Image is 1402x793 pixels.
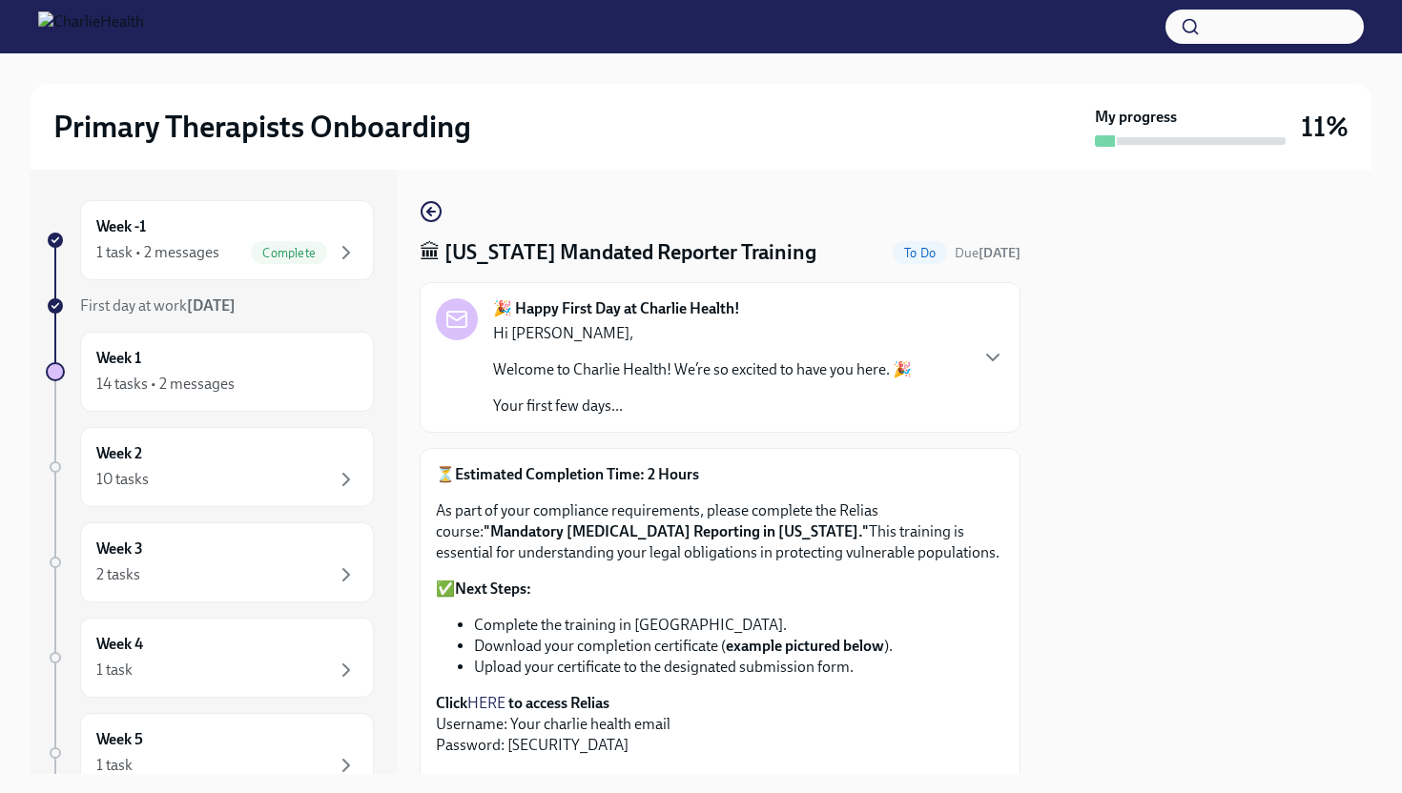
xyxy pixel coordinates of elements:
div: 1 task [96,755,133,776]
strong: Estimated Completion Time: 2 Hours [455,465,699,483]
strong: Next Steps: [455,579,531,598]
h6: Week -1 [96,216,146,237]
div: 10 tasks [96,469,149,490]
div: 2 tasks [96,564,140,585]
li: Upload your certificate to the designated submission form. [474,657,1004,678]
h6: Week 4 [96,634,143,655]
a: Week 51 task [46,713,374,793]
p: Welcome to Charlie Health! We’re so excited to have you here. 🎉 [493,359,912,380]
p: Your first few days... [493,396,912,417]
p: Username: Your charlie health email Password: [SECURITY_DATA] [436,693,1004,756]
span: August 22nd, 2025 09:00 [955,244,1021,262]
a: Week 114 tasks • 2 messages [46,332,374,412]
p: As part of your compliance requirements, please complete the Relias course: This training is esse... [436,500,1004,563]
p: ⏳ [436,464,1004,485]
p: ✅ [436,579,1004,600]
li: Download your completion certificate ( ). [474,636,1004,657]
h4: 🏛 [US_STATE] Mandated Reporter Training [420,238,816,267]
span: Complete [251,246,327,260]
strong: to access Relias [508,694,609,712]
h6: Week 1 [96,348,141,369]
strong: [DATE] [979,245,1021,261]
strong: Click [436,694,467,712]
h6: Week 2 [96,443,142,464]
img: CharlieHealth [38,11,144,42]
h6: Week 5 [96,729,143,750]
strong: My progress [1095,107,1177,128]
span: First day at work [80,296,236,315]
strong: example pictured below [726,637,884,655]
a: Week -11 task • 2 messagesComplete [46,200,374,280]
strong: "Mandatory [MEDICAL_DATA] Reporting in [US_STATE]." [484,522,869,540]
div: 14 tasks • 2 messages [96,374,235,395]
a: First day at work[DATE] [46,295,374,316]
a: HERE [467,694,505,712]
span: To Do [893,246,947,260]
a: Week 32 tasks [46,522,374,602]
a: Week 41 task [46,618,374,698]
strong: 🎉 Happy First Day at Charlie Health! [493,298,740,319]
li: Complete the training in [GEOGRAPHIC_DATA]. [474,615,1004,636]
p: Hi [PERSON_NAME], [493,323,912,344]
div: 1 task • 2 messages [96,242,219,263]
span: Due [955,245,1021,261]
div: 1 task [96,660,133,681]
h3: 11% [1301,110,1349,144]
strong: [DATE] [187,296,236,315]
h2: Primary Therapists Onboarding [53,108,471,146]
h6: Week 3 [96,539,143,559]
a: Week 210 tasks [46,427,374,507]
